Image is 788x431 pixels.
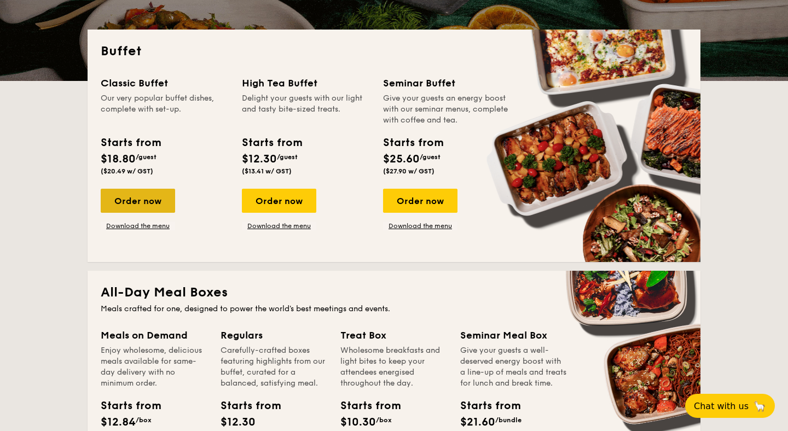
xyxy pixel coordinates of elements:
[420,153,441,161] span: /guest
[694,401,749,411] span: Chat with us
[101,345,207,389] div: Enjoy wholesome, delicious meals available for same-day delivery with no minimum order.
[460,328,567,343] div: Seminar Meal Box
[221,416,256,429] span: $12.30
[460,416,495,429] span: $21.60
[242,153,277,166] span: $12.30
[221,398,270,414] div: Starts from
[753,400,766,412] span: 🦙
[101,153,136,166] span: $18.80
[383,135,443,151] div: Starts from
[383,189,457,213] div: Order now
[101,93,229,126] div: Our very popular buffet dishes, complete with set-up.
[242,189,316,213] div: Order now
[101,398,150,414] div: Starts from
[101,328,207,343] div: Meals on Demand
[242,167,292,175] span: ($13.41 w/ GST)
[340,416,376,429] span: $10.30
[101,189,175,213] div: Order now
[460,398,509,414] div: Starts from
[101,304,687,314] div: Meals crafted for one, designed to power the world's best meetings and events.
[383,75,511,91] div: Seminar Buffet
[340,328,447,343] div: Treat Box
[685,394,775,418] button: Chat with us🦙
[101,284,687,301] h2: All-Day Meal Boxes
[495,416,522,424] span: /bundle
[101,416,136,429] span: $12.84
[340,398,390,414] div: Starts from
[242,222,316,230] a: Download the menu
[101,75,229,91] div: Classic Buffet
[242,75,370,91] div: High Tea Buffet
[383,167,434,175] span: ($27.90 w/ GST)
[383,153,420,166] span: $25.60
[383,222,457,230] a: Download the menu
[136,416,152,424] span: /box
[460,345,567,389] div: Give your guests a well-deserved energy boost with a line-up of meals and treats for lunch and br...
[221,345,327,389] div: Carefully-crafted boxes featuring highlights from our buffet, curated for a balanced, satisfying ...
[101,222,175,230] a: Download the menu
[340,345,447,389] div: Wholesome breakfasts and light bites to keep your attendees energised throughout the day.
[221,328,327,343] div: Regulars
[101,167,153,175] span: ($20.49 w/ GST)
[376,416,392,424] span: /box
[242,135,302,151] div: Starts from
[101,135,160,151] div: Starts from
[277,153,298,161] span: /guest
[101,43,687,60] h2: Buffet
[136,153,157,161] span: /guest
[242,93,370,126] div: Delight your guests with our light and tasty bite-sized treats.
[383,93,511,126] div: Give your guests an energy boost with our seminar menus, complete with coffee and tea.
